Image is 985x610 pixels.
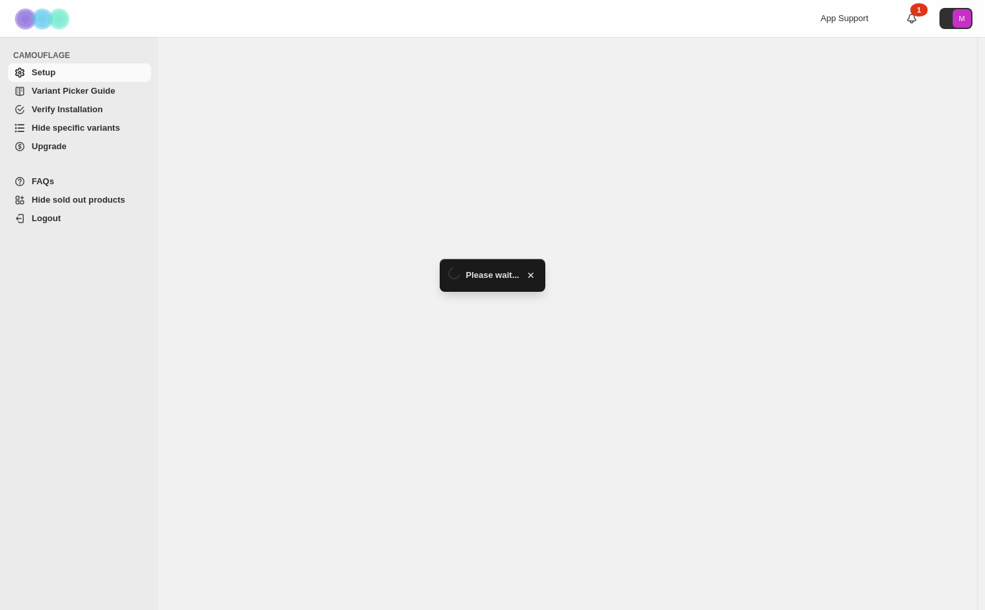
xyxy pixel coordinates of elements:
[11,1,77,37] img: Camouflage
[8,119,151,137] a: Hide specific variants
[910,3,928,17] div: 1
[905,12,918,25] a: 1
[959,15,965,22] text: M
[8,209,151,228] a: Logout
[8,172,151,191] a: FAQs
[32,195,125,205] span: Hide sold out products
[32,141,67,151] span: Upgrade
[32,104,103,114] span: Verify Installation
[953,9,971,28] span: Avatar with initials M
[821,13,868,23] span: App Support
[32,123,120,133] span: Hide specific variants
[8,63,151,82] a: Setup
[32,176,54,186] span: FAQs
[13,50,152,61] span: CAMOUFLAGE
[32,86,115,96] span: Variant Picker Guide
[8,191,151,209] a: Hide sold out products
[939,8,972,29] button: Avatar with initials M
[32,213,61,223] span: Logout
[32,67,55,77] span: Setup
[8,82,151,100] a: Variant Picker Guide
[8,137,151,156] a: Upgrade
[466,269,520,282] span: Please wait...
[8,100,151,119] a: Verify Installation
